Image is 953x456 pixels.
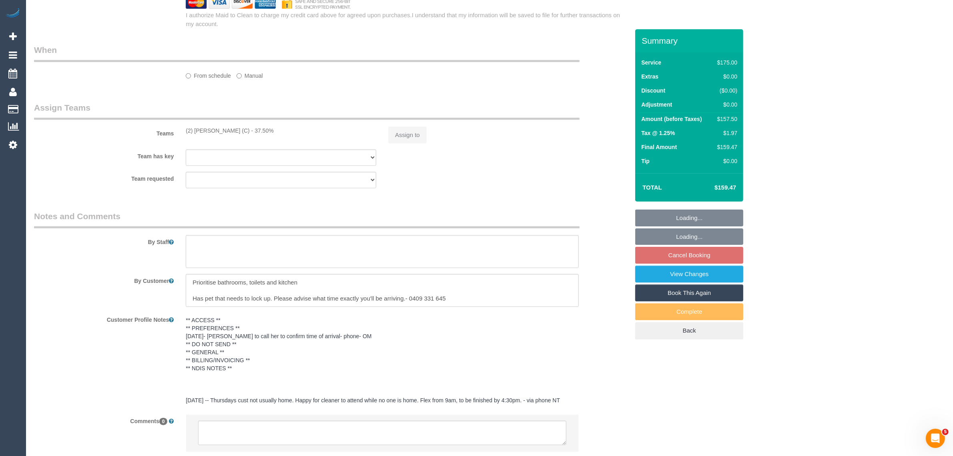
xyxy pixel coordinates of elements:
label: By Customer [28,274,180,285]
span: 0 [159,418,168,425]
label: Tip [641,157,650,165]
img: Automaid Logo [5,8,21,19]
div: $159.47 [714,143,737,151]
h4: $159.47 [690,184,736,191]
pre: ** ACCESS ** ** PREFERENCES ** [DATE]- [PERSON_NAME] to call her to confirm time of arrival- phon... [186,316,579,404]
div: $175.00 [714,59,737,67]
label: Tax @ 1.25% [641,129,675,137]
div: $0.00 [714,157,737,165]
legend: Assign Teams [34,102,580,120]
span: I understand that my information will be saved to file for further transactions on my account. [186,12,620,27]
label: Customer Profile Notes [28,313,180,324]
strong: Total [642,184,662,191]
a: View Changes [635,266,743,282]
input: Manual [237,73,242,79]
div: $157.50 [714,115,737,123]
div: (2) [PERSON_NAME] (C) - 37.50% [186,127,376,135]
div: $1.97 [714,129,737,137]
label: Manual [237,69,263,80]
label: Service [641,59,661,67]
label: By Staff [28,235,180,246]
div: I authorize Maid to Clean to charge my credit card above for agreed upon purchases. [180,11,635,28]
a: Back [635,322,743,339]
h3: Summary [642,36,739,45]
label: Final Amount [641,143,677,151]
label: Extras [641,73,658,81]
div: $0.00 [714,101,737,109]
span: 5 [942,429,949,435]
input: From schedule [186,73,191,79]
legend: Notes and Comments [34,210,580,228]
label: Amount (before Taxes) [641,115,702,123]
label: Team has key [28,149,180,160]
iframe: Intercom live chat [926,429,945,448]
label: From schedule [186,69,231,80]
label: Adjustment [641,101,672,109]
label: Comments [28,414,180,425]
a: Book This Again [635,284,743,301]
label: Teams [28,127,180,137]
div: ($0.00) [714,87,737,95]
label: Discount [641,87,665,95]
legend: When [34,44,580,62]
label: Team requested [28,172,180,183]
div: $0.00 [714,73,737,81]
